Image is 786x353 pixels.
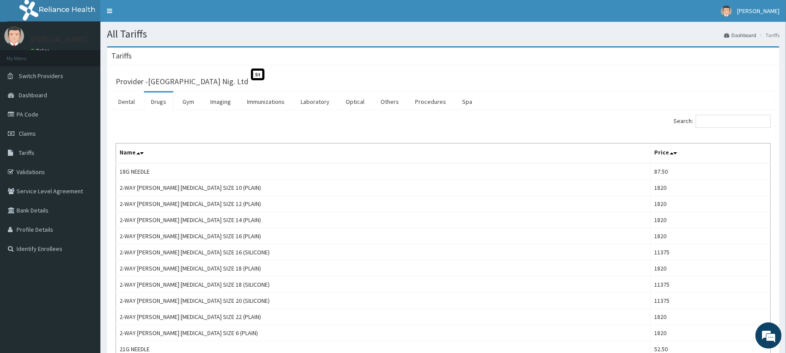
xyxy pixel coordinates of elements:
[651,260,771,277] td: 1820
[721,6,732,17] img: User Image
[651,196,771,212] td: 1820
[673,115,771,128] label: Search:
[4,238,166,269] textarea: Type your message and hit 'Enter'
[651,212,771,228] td: 1820
[294,93,336,111] a: Laboratory
[31,35,88,43] p: [PERSON_NAME]
[339,93,371,111] a: Optical
[651,244,771,260] td: 11375
[111,93,142,111] a: Dental
[651,163,771,180] td: 87.50
[116,244,651,260] td: 2-WAY [PERSON_NAME] [MEDICAL_DATA] SIZE 16 (SILICONE)
[116,228,651,244] td: 2-WAY [PERSON_NAME] [MEDICAL_DATA] SIZE 16 (PLAIN)
[455,93,479,111] a: Spa
[408,93,453,111] a: Procedures
[19,91,47,99] span: Dashboard
[107,28,779,40] h1: All Tariffs
[374,93,406,111] a: Others
[19,149,34,157] span: Tariffs
[116,309,651,325] td: 2-WAY [PERSON_NAME] [MEDICAL_DATA] SIZE 22 (PLAIN)
[116,260,651,277] td: 2-WAY [PERSON_NAME] [MEDICAL_DATA] SIZE 18 (PLAIN)
[4,26,24,46] img: User Image
[116,277,651,293] td: 2-WAY [PERSON_NAME] [MEDICAL_DATA] SIZE 18 (SILICONE)
[651,277,771,293] td: 11375
[724,31,756,39] a: Dashboard
[651,180,771,196] td: 1820
[696,115,771,128] input: Search:
[203,93,238,111] a: Imaging
[116,180,651,196] td: 2-WAY [PERSON_NAME] [MEDICAL_DATA] SIZE 10 (PLAIN)
[737,7,779,15] span: [PERSON_NAME]
[45,49,147,60] div: Chat with us now
[651,144,771,164] th: Price
[143,4,164,25] div: Minimize live chat window
[116,144,651,164] th: Name
[16,44,35,65] img: d_794563401_company_1708531726252_794563401
[651,309,771,325] td: 1820
[31,48,51,54] a: Online
[240,93,292,111] a: Immunizations
[651,325,771,341] td: 1820
[116,163,651,180] td: 18G NEEDLE
[19,72,63,80] span: Switch Providers
[757,31,779,39] li: Tariffs
[116,293,651,309] td: 2-WAY [PERSON_NAME] [MEDICAL_DATA] SIZE 20 (SILICONE)
[116,196,651,212] td: 2-WAY [PERSON_NAME] [MEDICAL_DATA] SIZE 12 (PLAIN)
[116,78,248,86] h3: Provider - [GEOGRAPHIC_DATA] Nig. Ltd
[251,69,264,80] span: St
[651,293,771,309] td: 11375
[175,93,201,111] a: Gym
[19,130,36,137] span: Claims
[51,110,120,198] span: We're online!
[111,52,132,60] h3: Tariffs
[144,93,173,111] a: Drugs
[116,325,651,341] td: 2-WAY [PERSON_NAME] [MEDICAL_DATA] SIZE 6 (PLAIN)
[651,228,771,244] td: 1820
[116,212,651,228] td: 2-WAY [PERSON_NAME] [MEDICAL_DATA] SIZE 14 (PLAIN)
